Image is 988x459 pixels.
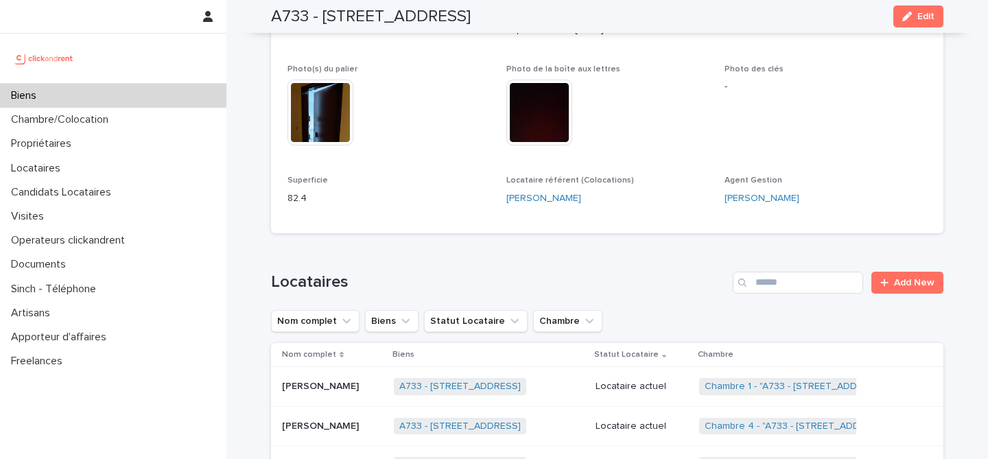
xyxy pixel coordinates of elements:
[725,191,799,206] a: [PERSON_NAME]
[287,176,328,185] span: Superficie
[533,310,602,332] button: Chambre
[5,258,77,271] p: Documents
[705,381,887,392] a: Chambre 1 - "A733 - [STREET_ADDRESS]"
[596,381,688,392] p: Locataire actuel
[5,113,119,126] p: Chambre/Colocation
[271,406,943,446] tr: [PERSON_NAME][PERSON_NAME] A733 - [STREET_ADDRESS] Locataire actuelChambre 4 - "A733 - [STREET_AD...
[399,381,521,392] a: A733 - [STREET_ADDRESS]
[287,65,357,73] span: Photo(s) du palier
[5,210,55,223] p: Visites
[506,176,634,185] span: Locataire référent (Colocations)
[271,272,727,292] h1: Locataires
[698,347,733,362] p: Chambre
[596,421,688,432] p: Locataire actuel
[917,12,934,21] span: Edit
[5,307,61,320] p: Artisans
[399,421,521,432] a: A733 - [STREET_ADDRESS]
[271,366,943,406] tr: [PERSON_NAME][PERSON_NAME] A733 - [STREET_ADDRESS] Locataire actuelChambre 1 - "A733 - [STREET_AD...
[287,191,490,206] p: 82.4
[365,310,419,332] button: Biens
[282,418,362,432] p: [PERSON_NAME]
[5,355,73,368] p: Freelances
[392,347,414,362] p: Biens
[725,65,784,73] span: Photo des clés
[282,378,362,392] p: [PERSON_NAME]
[5,137,82,150] p: Propriétaires
[594,347,659,362] p: Statut Locataire
[424,310,528,332] button: Statut Locataire
[5,162,71,175] p: Locataires
[271,7,471,27] h2: A733 - [STREET_ADDRESS]
[725,80,927,94] p: -
[271,310,360,332] button: Nom complet
[282,347,336,362] p: Nom complet
[5,186,122,199] p: Candidats Locataires
[5,89,47,102] p: Biens
[506,191,581,206] a: [PERSON_NAME]
[705,421,890,432] a: Chambre 4 - "A733 - [STREET_ADDRESS]"
[733,272,863,294] input: Search
[506,65,620,73] span: Photo de la boîte aux lettres
[5,234,136,247] p: Operateurs clickandrent
[871,272,943,294] a: Add New
[5,331,117,344] p: Apporteur d'affaires
[894,278,934,287] span: Add New
[893,5,943,27] button: Edit
[11,45,78,72] img: UCB0brd3T0yccxBKYDjQ
[5,283,107,296] p: Sinch - Téléphone
[725,176,782,185] span: Agent Gestion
